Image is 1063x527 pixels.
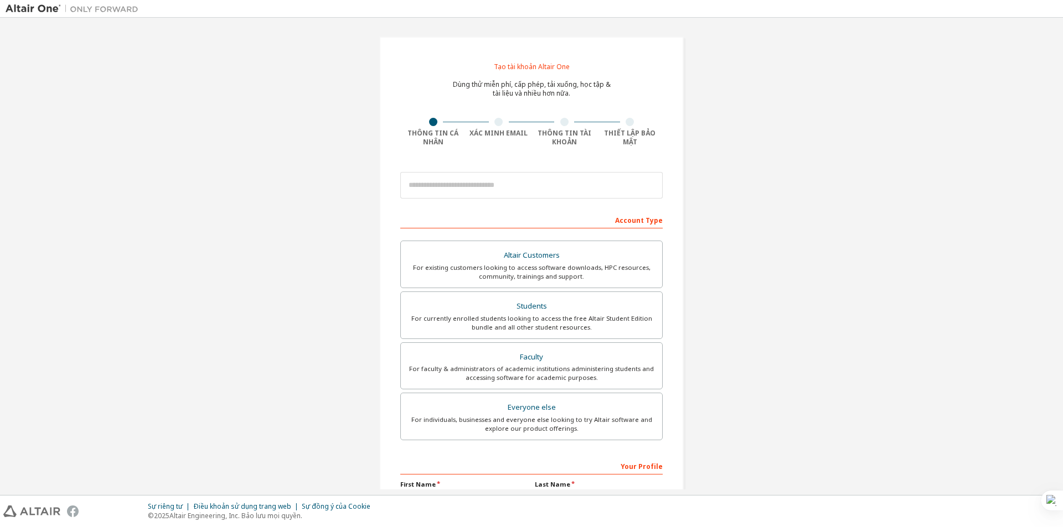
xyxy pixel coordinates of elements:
div: For faculty & administrators of academic institutions administering students and accessing softwa... [407,364,656,382]
div: Altair Customers [407,248,656,263]
div: For currently enrolled students looking to access the free Altair Student Edition bundle and all ... [407,314,656,332]
font: Dùng thử miễn phí, cấp phép, tải xuống, học tập & [453,80,611,89]
div: Faculty [407,349,656,365]
font: Altair Engineering, Inc. Bảo lưu mọi quyền. [169,511,302,520]
div: Everyone else [407,400,656,415]
div: For existing customers looking to access software downloads, HPC resources, community, trainings ... [407,263,656,281]
font: Tạo tài khoản Altair One [494,62,570,71]
div: Account Type [400,211,663,228]
font: © [148,511,154,520]
img: altair_logo.svg [3,505,60,517]
font: Thiết lập bảo mật [604,128,656,147]
font: Thông tin tài khoản [538,128,591,147]
font: Sự đồng ý của Cookie [302,502,370,511]
font: tài liệu và nhiều hơn nữa. [493,88,570,98]
font: Thông tin cá nhân [407,128,458,147]
img: Altair One [6,3,144,14]
font: 2025 [154,511,169,520]
font: Xác minh Email [469,128,528,138]
font: Sự riêng tư [148,502,183,511]
div: Your Profile [400,457,663,474]
div: For individuals, businesses and everyone else looking to try Altair software and explore our prod... [407,415,656,433]
label: Last Name [535,480,663,489]
img: facebook.svg [67,505,79,517]
div: Students [407,299,656,314]
font: Điều khoản sử dụng trang web [193,502,291,511]
label: First Name [400,480,528,489]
